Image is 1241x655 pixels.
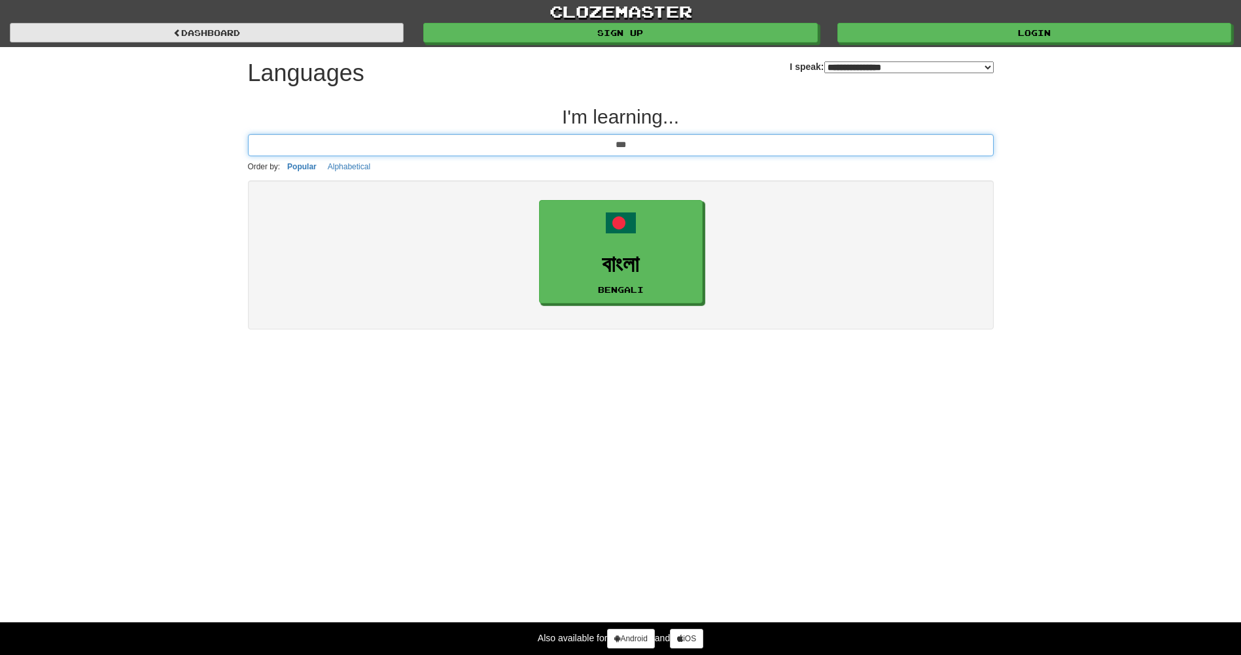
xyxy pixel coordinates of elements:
[423,23,817,42] a: Sign up
[10,23,404,42] a: dashboard
[790,60,993,73] label: I speak:
[283,160,321,174] button: Popular
[248,60,364,86] h1: Languages
[546,252,695,277] h3: বাংলা
[837,23,1231,42] a: Login
[248,106,994,127] h2: I'm learning...
[670,629,703,648] a: iOS
[248,162,281,171] small: Order by:
[824,61,994,73] select: I speak:
[607,629,654,648] a: Android
[598,285,644,294] small: Bengali
[324,160,374,174] button: Alphabetical
[539,200,703,304] a: বাংলাBengali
